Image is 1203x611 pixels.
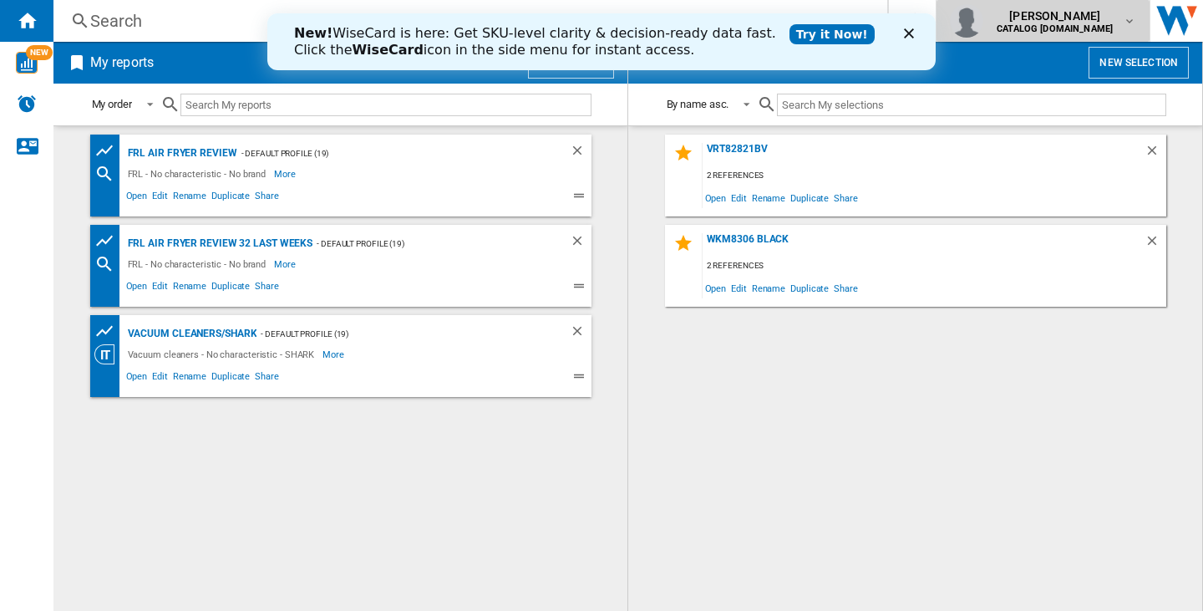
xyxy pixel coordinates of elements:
div: Vacuum cleaners - No characteristic - SHARK [124,344,323,364]
img: wise-card.svg [16,52,38,74]
div: - Default profile (19) [237,143,536,164]
span: Open [703,277,729,299]
div: Search [94,164,124,184]
span: Open [124,278,150,298]
div: Search [90,9,844,33]
span: Open [703,186,729,209]
span: Edit [150,369,170,389]
div: FRL - No characteristic - No brand [124,254,275,274]
iframe: Intercom live chat bannière [267,13,936,70]
input: Search My reports [180,94,591,116]
img: alerts-logo.svg [17,94,37,114]
span: Duplicate [209,278,252,298]
span: Duplicate [209,188,252,208]
span: Rename [170,369,209,389]
div: Product prices grid [94,140,124,161]
span: Edit [150,188,170,208]
span: Rename [749,277,788,299]
span: Share [252,188,282,208]
span: Share [831,186,860,209]
span: Share [831,277,860,299]
div: Delete [570,323,591,344]
span: Edit [150,278,170,298]
span: Rename [749,186,788,209]
div: 2 references [703,256,1166,277]
div: - Default profile (19) [312,233,536,254]
div: VRT82821BV [703,143,1145,165]
div: Delete [1145,233,1166,256]
span: Duplicate [788,277,831,299]
h2: My reports [87,47,157,79]
button: New selection [1089,47,1189,79]
div: Vacuum cleaners/SHARK [124,323,257,344]
div: My order [92,98,132,110]
div: FRL Air Fryer Review [124,143,237,164]
span: Edit [728,277,749,299]
span: NEW [26,45,53,60]
span: [PERSON_NAME] [997,8,1113,24]
div: Delete [1145,143,1166,165]
div: 2 references [703,165,1166,186]
div: Category View [94,344,124,364]
div: WKM8306 black [703,233,1145,256]
span: Duplicate [209,369,252,389]
div: Product prices grid [94,321,124,342]
div: By name asc. [667,98,729,110]
span: Rename [170,278,209,298]
span: Duplicate [788,186,831,209]
span: Share [252,278,282,298]
div: Delete [570,233,591,254]
span: Open [124,369,150,389]
div: FRL - No characteristic - No brand [124,164,275,184]
span: Share [252,369,282,389]
span: Edit [728,186,749,209]
div: Fermer [637,15,653,25]
b: CATALOG [DOMAIN_NAME] [997,23,1113,34]
div: Delete [570,143,591,164]
span: Open [124,188,150,208]
div: Search [94,254,124,274]
span: More [322,344,347,364]
div: FRL Air Fryer Review 32 last weeks [124,233,313,254]
div: Product prices grid [94,231,124,252]
img: profile.jpg [950,4,983,38]
span: Rename [170,188,209,208]
span: More [274,164,298,184]
input: Search My selections [777,94,1165,116]
span: More [274,254,298,274]
div: - Default profile (19) [256,323,536,344]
